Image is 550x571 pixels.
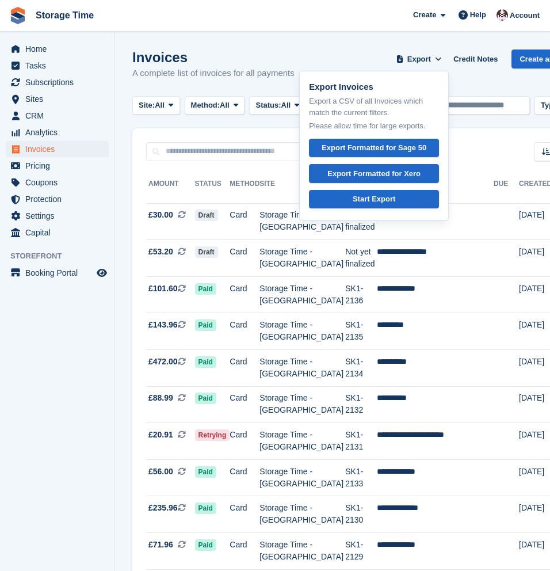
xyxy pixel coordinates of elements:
[25,191,94,207] span: Protection
[195,539,216,551] span: Paid
[6,158,109,174] a: menu
[6,108,109,124] a: menu
[345,240,376,277] td: Not yet finalized
[148,466,173,478] span: £56.00
[230,313,259,350] td: Card
[195,246,218,258] span: Draft
[345,386,376,423] td: SK1-2132
[148,356,178,368] span: £472.00
[494,175,519,204] th: Due
[249,96,305,115] button: Status: All
[259,203,345,240] td: Storage Time - [GEOGRAPHIC_DATA]
[25,224,94,241] span: Capital
[6,191,109,207] a: menu
[345,423,376,460] td: SK1-2131
[25,208,94,224] span: Settings
[345,350,376,387] td: SK1-2134
[309,81,439,94] p: Export Invoices
[230,203,259,240] td: Card
[6,141,109,157] a: menu
[259,350,345,387] td: Storage Time - [GEOGRAPHIC_DATA]
[195,429,230,441] span: Retrying
[6,224,109,241] a: menu
[230,459,259,496] td: Card
[345,459,376,496] td: SK1-2133
[6,74,109,90] a: menu
[25,108,94,124] span: CRM
[95,266,109,280] a: Preview store
[230,423,259,460] td: Card
[148,429,173,441] span: £20.91
[309,120,439,132] p: Please allow time for large exports.
[195,393,216,404] span: Paid
[6,265,109,281] a: menu
[345,496,376,533] td: SK1-2130
[132,96,180,115] button: Site: All
[6,124,109,140] a: menu
[496,9,508,21] img: Saeed
[25,124,94,140] span: Analytics
[25,141,94,157] span: Invoices
[195,283,216,295] span: Paid
[259,533,345,570] td: Storage Time - [GEOGRAPHIC_DATA]
[25,158,94,174] span: Pricing
[195,319,216,331] span: Paid
[230,350,259,387] td: Card
[255,100,281,111] span: Status:
[10,250,114,262] span: Storefront
[345,276,376,313] td: SK1-2136
[6,91,109,107] a: menu
[146,175,195,204] th: Amount
[195,356,216,368] span: Paid
[195,503,216,514] span: Paid
[195,175,230,204] th: Status
[25,74,94,90] span: Subscriptions
[25,41,94,57] span: Home
[25,58,94,74] span: Tasks
[31,6,98,25] a: Storage Time
[309,190,439,209] a: Start Export
[345,203,376,240] td: Not yet finalized
[148,392,173,404] span: £88.99
[6,208,109,224] a: menu
[155,100,165,111] span: All
[185,96,245,115] button: Method: All
[259,313,345,350] td: Storage Time - [GEOGRAPHIC_DATA]
[9,7,26,24] img: stora-icon-8386f47178a22dfd0bd8f6a31ec36ba5ce8667c1dd55bd0f319d3a0aa187defe.svg
[230,240,259,277] td: Card
[259,276,345,313] td: Storage Time - [GEOGRAPHIC_DATA]
[345,313,376,350] td: SK1-2135
[230,533,259,570] td: Card
[230,276,259,313] td: Card
[148,283,178,295] span: £101.60
[6,58,109,74] a: menu
[309,139,439,158] a: Export Formatted for Sage 50
[259,386,345,423] td: Storage Time - [GEOGRAPHIC_DATA]
[148,502,178,514] span: £235.96
[449,50,502,68] a: Credit Notes
[25,174,94,191] span: Coupons
[470,9,486,21] span: Help
[281,100,291,111] span: All
[230,386,259,423] td: Card
[309,164,439,183] a: Export Formatted for Xero
[259,423,345,460] td: Storage Time - [GEOGRAPHIC_DATA]
[195,210,218,221] span: Draft
[510,10,540,21] span: Account
[259,175,345,204] th: Site
[6,174,109,191] a: menu
[407,54,431,65] span: Export
[309,96,439,118] p: Export a CSV of all Invoices which match the current filters.
[259,459,345,496] td: Storage Time - [GEOGRAPHIC_DATA]
[413,9,436,21] span: Create
[148,246,173,258] span: £53.20
[148,539,173,551] span: £71.96
[132,50,295,65] h1: Invoices
[220,100,230,111] span: All
[195,466,216,478] span: Paid
[353,193,395,205] div: Start Export
[230,496,259,533] td: Card
[230,175,259,204] th: Method
[191,100,220,111] span: Method:
[322,142,426,154] div: Export Formatted for Sage 50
